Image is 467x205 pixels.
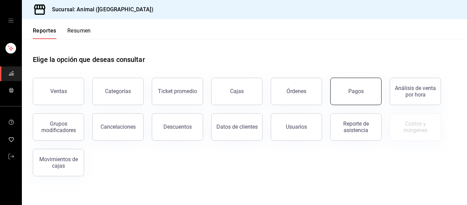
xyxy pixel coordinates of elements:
[46,5,154,14] h3: Sucursal: Animal ([GEOGRAPHIC_DATA])
[211,78,263,105] a: Cajas
[33,27,56,39] button: Reportes
[271,113,322,141] button: Usuarios
[394,120,437,133] div: Costos y márgenes
[33,113,84,141] button: Grupos modificadores
[163,124,192,130] div: Descuentos
[286,124,307,130] div: Usuarios
[216,124,258,130] div: Datos de clientes
[105,88,131,94] div: Categorías
[390,113,441,141] button: Contrata inventarios para ver este reporte
[330,78,382,105] button: Pagos
[271,78,322,105] button: Órdenes
[211,113,263,141] button: Datos de clientes
[158,88,197,94] div: Ticket promedio
[152,113,203,141] button: Descuentos
[33,149,84,176] button: Movimientos de cajas
[33,54,145,65] h1: Elige la opción que deseas consultar
[230,87,244,95] div: Cajas
[330,113,382,141] button: Reporte de asistencia
[50,88,67,94] div: Ventas
[37,120,80,133] div: Grupos modificadores
[101,124,136,130] div: Cancelaciones
[92,113,144,141] button: Cancelaciones
[8,18,14,23] button: open drawer
[394,85,437,98] div: Análisis de venta por hora
[152,78,203,105] button: Ticket promedio
[92,78,144,105] button: Categorías
[390,78,441,105] button: Análisis de venta por hora
[33,27,91,39] div: navigation tabs
[335,120,377,133] div: Reporte de asistencia
[286,88,306,94] div: Órdenes
[348,88,364,94] div: Pagos
[33,78,84,105] button: Ventas
[67,27,91,39] button: Resumen
[37,156,80,169] div: Movimientos de cajas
